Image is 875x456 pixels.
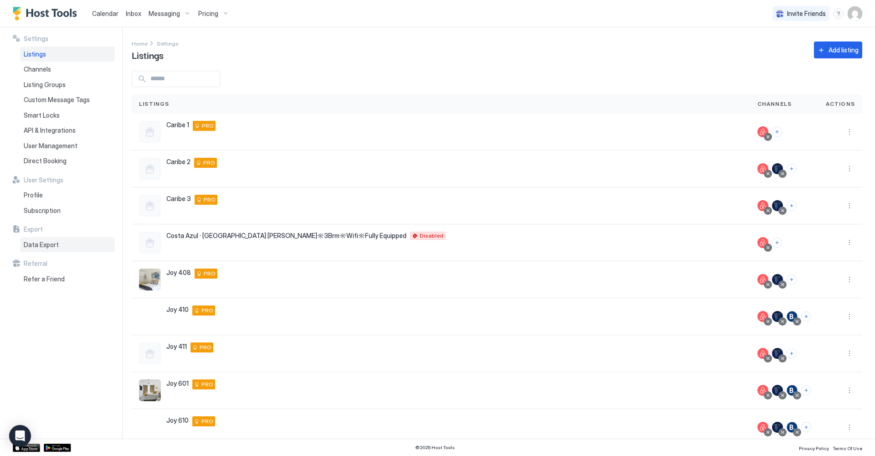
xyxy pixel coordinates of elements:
div: Open Intercom Messenger [9,425,31,447]
button: More options [844,274,855,285]
span: © 2025 Host Tools [415,445,455,451]
span: Settings [24,35,48,43]
div: listing image [139,379,161,401]
a: Smart Locks [20,108,115,123]
span: Referral [24,259,47,268]
a: Calendar [92,9,118,18]
button: More options [844,200,855,211]
span: Caribe 3 [166,195,191,203]
span: Custom Message Tags [24,96,90,104]
span: Joy 411 [166,342,187,351]
span: Caribe 1 [166,121,189,129]
div: menu [844,163,855,174]
button: More options [844,237,855,248]
button: Connect channels [801,311,811,321]
span: Listings [132,48,164,62]
span: Inbox [126,10,141,17]
a: Direct Booking [20,153,115,169]
span: Joy 610 [166,416,189,425]
button: More options [844,385,855,396]
span: Subscription [24,207,61,215]
span: User Management [24,142,77,150]
a: Channels [20,62,115,77]
button: More options [844,422,855,433]
span: Listings [24,50,46,58]
button: Connect channels [787,348,797,358]
div: Add listing [829,45,859,55]
span: Joy 601 [166,379,189,388]
button: Add listing [814,41,862,58]
a: App Store [13,444,40,452]
span: PRO [201,380,213,389]
div: menu [844,274,855,285]
a: Custom Message Tags [20,92,115,108]
span: Channels [24,65,51,73]
button: Connect channels [772,127,782,137]
button: Connect channels [801,422,811,432]
a: Google Play Store [44,444,71,452]
a: Inbox [126,9,141,18]
button: Connect channels [787,275,797,285]
div: menu [844,237,855,248]
a: Home [132,38,148,48]
div: menu [833,8,844,19]
span: Costa Azul · [GEOGRAPHIC_DATA] [PERSON_NAME]☼3Brm☼Wifi☼Fully Equipped [166,232,407,240]
a: Privacy Policy [799,443,829,452]
span: Terms Of Use [833,446,862,451]
span: Data Export [24,241,59,249]
button: More options [844,163,855,174]
div: listing image [139,416,161,438]
div: menu [844,126,855,137]
span: PRO [200,343,211,352]
div: menu [844,200,855,211]
a: Listing Groups [20,77,115,93]
span: Actions [826,100,855,108]
div: menu [844,348,855,359]
a: Data Export [20,237,115,253]
span: Export [24,225,43,233]
span: PRO [204,196,216,204]
span: PRO [202,122,214,130]
span: Messaging [149,10,180,18]
button: More options [844,348,855,359]
span: Listings [139,100,170,108]
span: Refer a Friend [24,275,65,283]
div: Host Tools Logo [13,7,81,21]
div: menu [844,385,855,396]
div: Breadcrumb [157,38,179,48]
span: Profile [24,191,43,199]
span: API & Integrations [24,126,76,135]
a: API & Integrations [20,123,115,138]
span: PRO [204,269,216,278]
button: More options [844,126,855,137]
button: Connect channels [787,201,797,211]
a: User Management [20,138,115,154]
a: Refer a Friend [20,271,115,287]
span: Smart Locks [24,111,60,119]
span: Channels [757,100,792,108]
div: menu [844,311,855,322]
span: User Settings [24,176,63,184]
span: Joy 408 [166,269,191,277]
button: Connect channels [772,238,782,248]
span: Invite Friends [787,10,826,18]
button: Connect channels [801,385,811,395]
span: Privacy Policy [799,446,829,451]
div: menu [844,422,855,433]
input: Input Field [147,71,220,87]
span: PRO [201,417,213,425]
div: listing image [139,306,161,327]
span: Settings [157,40,179,47]
button: Connect channels [787,164,797,174]
span: PRO [203,159,215,167]
div: listing image [139,269,161,290]
a: Profile [20,187,115,203]
div: User profile [848,6,862,21]
span: Home [132,40,148,47]
span: Calendar [92,10,118,17]
span: Joy 410 [166,306,189,314]
a: Listings [20,47,115,62]
span: PRO [201,306,213,315]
